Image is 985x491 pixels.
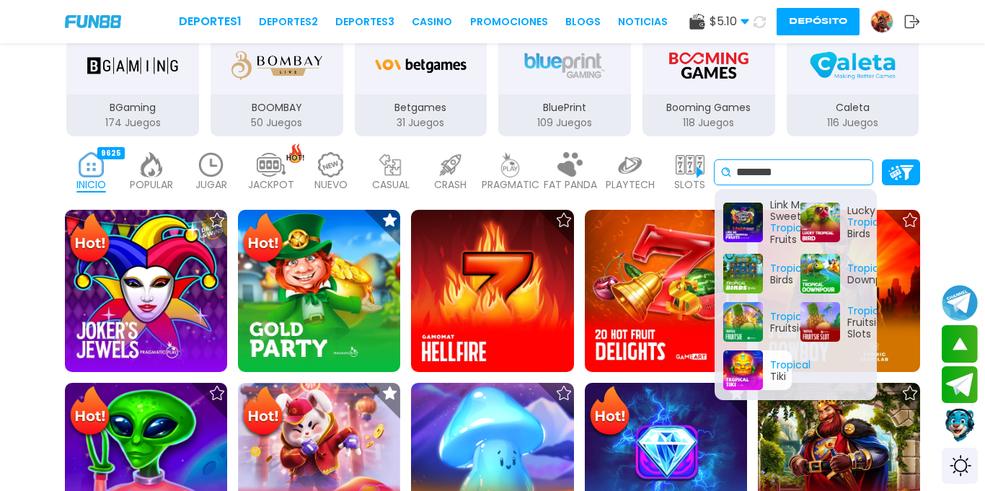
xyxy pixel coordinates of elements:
button: scroll up [942,325,978,363]
img: hot [286,143,304,163]
p: BGaming [66,100,199,115]
p: 31 Juegos [355,115,487,131]
img: Company Logo [65,15,121,27]
div: Switch theme [942,448,978,484]
img: Hot [239,211,286,267]
p: FAT PANDA [544,177,597,193]
p: Booming Games [642,100,775,115]
a: BLOGS [565,14,601,30]
p: CRASH [434,177,467,193]
p: POPULAR [130,177,173,193]
p: Caleta [787,100,919,115]
img: slots_light.webp [676,152,704,177]
a: Deportes1 [179,13,242,30]
img: Joker's Jewels [65,210,227,372]
div: 9625 [97,147,125,159]
p: Betgames [355,100,487,115]
img: BOOMBAY [231,45,322,86]
img: BGaming [87,45,178,86]
p: NUEVO [314,177,348,193]
img: home_active.webp [77,152,106,177]
img: casual_light.webp [376,152,405,177]
a: Avatar [870,10,904,33]
img: Hot [586,384,633,441]
img: Booming Games [663,45,754,86]
p: PLAYTECH [606,177,655,193]
button: Caleta [781,35,925,138]
p: 109 Juegos [498,115,631,131]
p: INICIO [76,177,106,193]
img: 20 Hot Fruit Delights [585,210,747,372]
img: new_light.webp [317,152,345,177]
button: BOOMBAY [205,35,349,138]
button: Depósito [777,8,860,35]
p: SLOTS [674,177,705,193]
a: NOTICIAS [618,14,668,30]
a: Deportes2 [259,14,318,30]
img: Gold Party [238,210,400,372]
p: BOOMBAY [211,100,343,115]
img: Hot [66,384,113,441]
p: CASUAL [372,177,410,193]
a: Promociones [470,14,548,30]
p: 50 Juegos [211,115,343,131]
p: 174 Juegos [66,115,199,131]
img: Caleta [807,45,898,86]
button: BGaming [61,35,205,138]
img: popular_light.webp [137,152,166,177]
img: pragmatic_light.webp [496,152,525,177]
img: fat_panda_light.webp [556,152,585,177]
img: Avatar [871,11,893,32]
p: JUGAR [195,177,227,193]
p: BluePrint [498,100,631,115]
a: Deportes3 [335,14,394,30]
p: 118 Juegos [642,115,775,131]
button: Join telegram channel [942,284,978,322]
button: Booming Games [637,35,781,138]
img: playtech_light.webp [616,152,645,177]
p: JACKPOT [248,177,294,193]
span: $ 5.10 [710,13,749,30]
button: Contact customer service [942,407,978,444]
img: Hellfire [411,210,573,372]
button: Join telegram [942,366,978,404]
img: BluePrint [519,45,610,86]
img: jackpot_light.webp [257,152,286,177]
button: BluePrint [492,35,637,138]
img: recent_light.webp [197,152,226,177]
button: Betgames [349,35,493,138]
p: PRAGMATIC [482,177,539,193]
p: 116 Juegos [787,115,919,131]
a: CASINO [412,14,452,30]
img: Hot [66,211,113,267]
img: Hot [239,384,286,441]
img: crash_light.webp [436,152,465,177]
img: Betgames [375,45,466,86]
img: Platform Filter [888,165,914,180]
